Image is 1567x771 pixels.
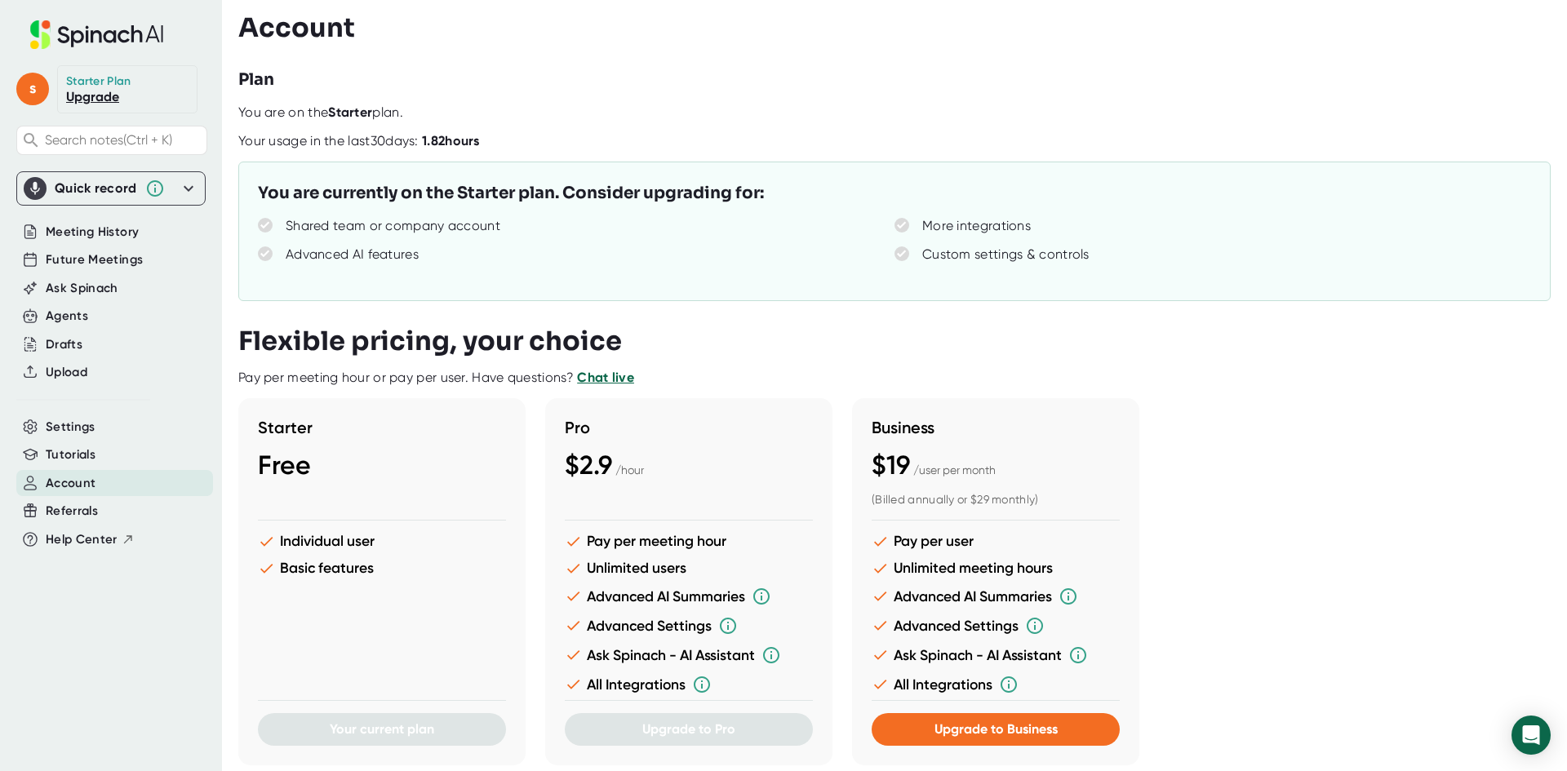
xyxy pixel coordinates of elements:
[55,180,137,197] div: Quick record
[46,418,95,436] button: Settings
[46,445,95,464] button: Tutorials
[238,326,622,357] h3: Flexible pricing, your choice
[615,463,644,476] span: / hour
[872,418,1120,437] h3: Business
[238,68,274,92] h3: Plan
[565,533,813,550] li: Pay per meeting hour
[565,560,813,577] li: Unlimited users
[872,713,1120,746] button: Upgrade to Business
[238,133,480,149] div: Your usage in the last 30 days:
[872,493,1120,507] div: (Billed annually or $29 monthly)
[286,218,500,234] div: Shared team or company account
[46,363,87,382] button: Upload
[872,587,1120,606] li: Advanced AI Summaries
[565,418,813,437] h3: Pro
[46,530,118,549] span: Help Center
[565,450,612,481] span: $2.9
[66,74,131,89] div: Starter Plan
[66,89,119,104] a: Upgrade
[258,418,506,437] h3: Starter
[46,502,98,521] button: Referrals
[565,587,813,606] li: Advanced AI Summaries
[258,560,506,577] li: Basic features
[46,223,139,241] button: Meeting History
[16,73,49,105] span: s
[922,218,1031,234] div: More integrations
[46,530,135,549] button: Help Center
[872,560,1120,577] li: Unlimited meeting hours
[328,104,372,120] b: Starter
[872,450,910,481] span: $19
[238,370,634,386] div: Pay per meeting hour or pay per user. Have questions?
[258,713,506,746] button: Your current plan
[238,104,403,120] span: You are on the plan.
[46,279,118,298] button: Ask Spinach
[258,450,311,481] span: Free
[330,721,434,737] span: Your current plan
[642,721,735,737] span: Upgrade to Pro
[565,645,813,665] li: Ask Spinach - AI Assistant
[565,713,813,746] button: Upgrade to Pro
[46,250,143,269] button: Future Meetings
[24,172,198,205] div: Quick record
[922,246,1090,263] div: Custom settings & controls
[577,370,634,385] a: Chat live
[1512,716,1551,755] div: Open Intercom Messenger
[258,533,506,550] li: Individual user
[872,533,1120,550] li: Pay per user
[872,675,1120,694] li: All Integrations
[913,463,996,476] span: / user per month
[565,616,813,636] li: Advanced Settings
[46,474,95,493] button: Account
[238,12,355,43] h3: Account
[565,675,813,694] li: All Integrations
[872,616,1120,636] li: Advanced Settings
[46,307,88,326] button: Agents
[934,721,1058,737] span: Upgrade to Business
[872,645,1120,665] li: Ask Spinach - AI Assistant
[45,132,172,148] span: Search notes (Ctrl + K)
[258,181,764,206] h3: You are currently on the Starter plan. Consider upgrading for:
[422,133,480,148] b: 1.82 hours
[286,246,419,263] div: Advanced AI features
[46,335,82,354] button: Drafts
